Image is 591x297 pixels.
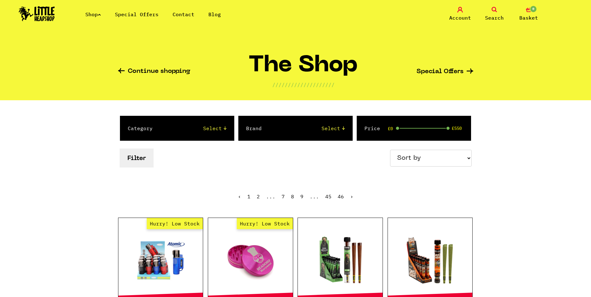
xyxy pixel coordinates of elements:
label: Brand [246,125,262,132]
a: 0 Basket [513,7,544,21]
a: Contact [173,11,194,17]
span: ... [310,193,319,200]
p: //////////////////// [272,81,335,88]
h1: The Shop [249,55,358,81]
a: 45 [325,193,331,200]
a: Blog [208,11,221,17]
span: Basket [519,14,538,21]
span: £0 [388,126,393,131]
span: 0 [530,5,537,13]
label: Price [365,125,380,132]
a: 1 [247,193,250,200]
span: Hurry! Low Stock [147,218,203,229]
a: Hurry! Low Stock [208,229,293,291]
a: Search [479,7,510,21]
span: ... [266,193,275,200]
a: Special Offers [115,11,159,17]
a: 7 [282,193,285,200]
span: Search [485,14,504,21]
button: Filter [120,148,154,167]
a: 46 [338,193,344,200]
img: Little Head Shop Logo [19,6,55,21]
a: Continue shopping [118,68,190,75]
span: £550 [452,126,462,131]
a: 9 [300,193,303,200]
a: Hurry! Low Stock [118,229,203,291]
span: 8 [291,193,294,200]
a: 2 [257,193,260,200]
span: Account [449,14,471,21]
label: Category [128,125,153,132]
a: Special Offers [417,68,473,75]
a: Shop [85,11,101,17]
span: Hurry! Low Stock [237,218,293,229]
a: Next » [350,193,353,200]
a: « Previous [238,193,241,200]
